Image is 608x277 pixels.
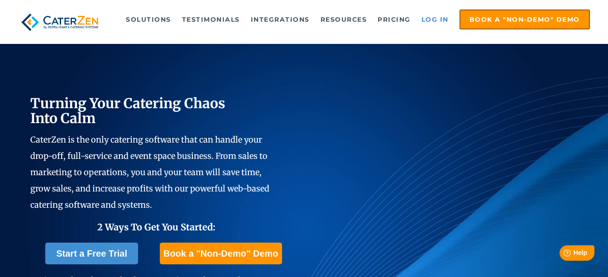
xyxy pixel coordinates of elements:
[121,10,176,29] a: Solutions
[30,95,225,127] span: Turning Your Catering Chaos Into Calm
[373,10,415,29] a: Pricing
[18,10,101,35] img: caterzen
[116,10,590,29] div: Navigation Menu
[246,10,314,29] a: Integrations
[160,243,282,264] a: Book a "Non-Demo" Demo
[316,10,372,29] a: Resources
[460,10,590,29] a: Book a "Non-Demo" Demo
[45,243,138,264] a: Start a Free Trial
[417,10,453,29] a: Log in
[97,221,215,233] span: 2 Ways To Get You Started:
[527,242,598,267] iframe: Help widget launcher
[177,10,244,29] a: Testimonials
[30,134,269,210] span: CaterZen is the only catering software that can handle your drop-off, full-service and event spac...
